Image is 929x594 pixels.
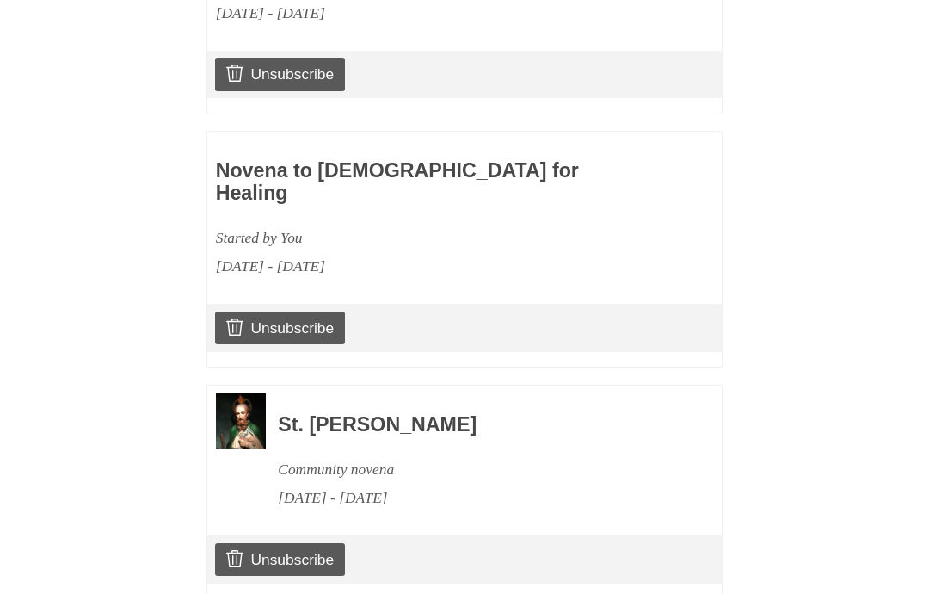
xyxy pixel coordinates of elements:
[216,224,613,252] div: Started by You
[215,543,345,576] a: Unsubscribe
[278,414,675,436] h3: St. [PERSON_NAME]
[215,58,345,90] a: Unsubscribe
[216,393,266,448] img: Novena image
[278,455,675,484] div: Community novena
[216,252,613,281] div: [DATE] - [DATE]
[215,312,345,344] a: Unsubscribe
[278,484,675,512] div: [DATE] - [DATE]
[216,160,613,204] h3: Novena to [DEMOGRAPHIC_DATA] for Healing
